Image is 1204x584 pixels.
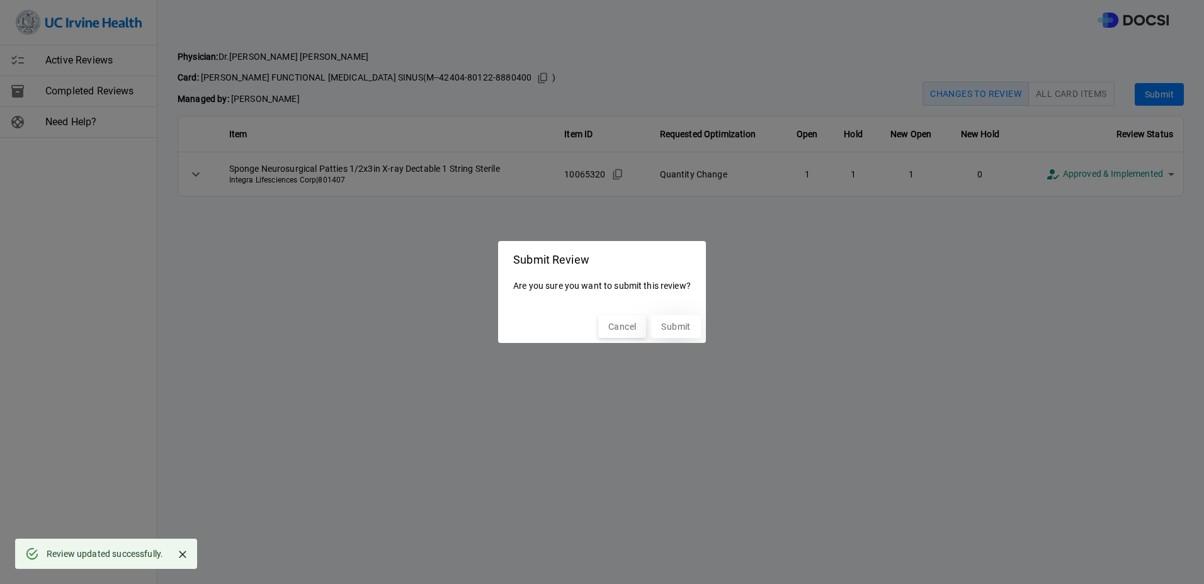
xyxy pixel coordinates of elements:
button: Submit [651,315,700,339]
p: Are you sure you want to submit this review? [513,274,691,298]
button: Close [173,545,192,564]
button: Cancel [598,315,646,339]
div: Review updated successfully. [47,542,163,565]
h2: Submit Review [498,241,706,274]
